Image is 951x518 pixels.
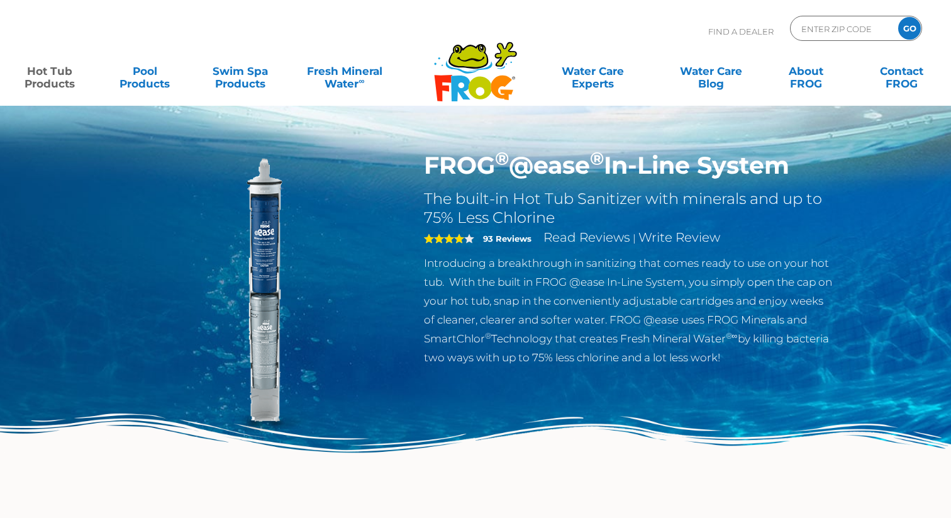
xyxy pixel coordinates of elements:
[359,76,364,86] sup: ∞
[108,59,182,84] a: PoolProducts
[543,230,630,245] a: Read Reviews
[427,25,524,102] img: Frog Products Logo
[638,230,720,245] a: Write Review
[13,59,87,84] a: Hot TubProducts
[769,59,843,84] a: AboutFROG
[708,16,774,47] p: Find A Dealer
[532,59,652,84] a: Water CareExperts
[203,59,277,84] a: Swim SpaProducts
[424,254,835,367] p: Introducing a breakthrough in sanitizing that comes ready to use on your hot tub. With the built ...
[898,17,921,40] input: GO
[424,189,835,227] h2: The built-in Hot Tub Sanitizer with minerals and up to 75% Less Chlorine
[483,234,531,244] strong: 93 Reviews
[298,59,391,84] a: Fresh MineralWater∞
[485,331,491,341] sup: ®
[674,59,748,84] a: Water CareBlog
[726,331,738,341] sup: ®∞
[864,59,938,84] a: ContactFROG
[495,147,509,169] sup: ®
[424,234,464,244] span: 4
[633,232,636,244] span: |
[117,151,405,439] img: inline-system.png
[424,151,835,180] h1: FROG @ease In-Line System
[590,147,604,169] sup: ®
